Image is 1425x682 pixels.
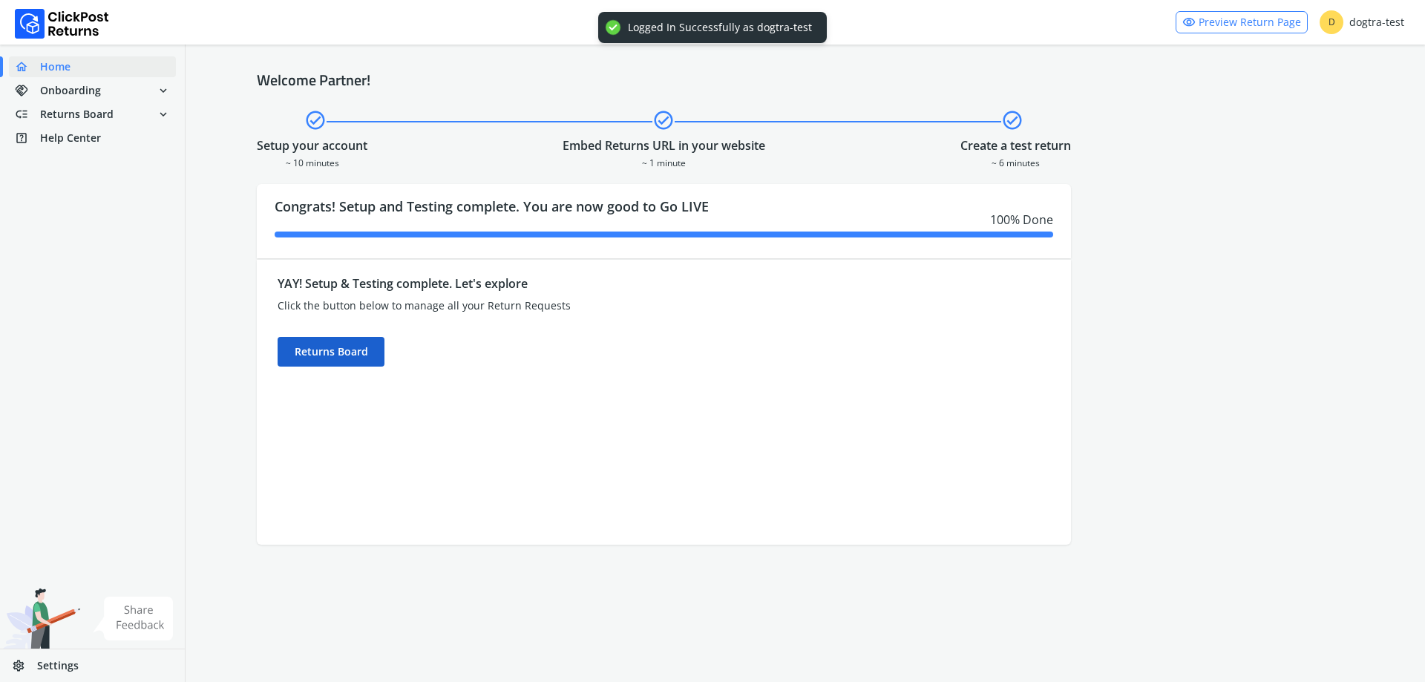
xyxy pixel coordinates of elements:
div: Returns Board [278,337,384,367]
div: Setup your account [257,137,367,154]
span: Returns Board [40,107,114,122]
div: ~ 1 minute [563,154,765,169]
a: help_centerHelp Center [9,128,176,148]
a: visibilityPreview Return Page [1176,11,1308,33]
h4: Welcome Partner! [257,71,1354,89]
span: handshake [15,80,40,101]
div: Embed Returns URL in your website [563,137,765,154]
span: low_priority [15,104,40,125]
div: ~ 10 minutes [257,154,367,169]
span: D [1320,10,1343,34]
div: 100 % Done [275,211,1053,229]
span: home [15,56,40,77]
span: check_circle [304,107,327,134]
div: Logged In Successfully as dogtra-test [628,21,812,34]
div: Congrats! Setup and Testing complete. You are now good to Go LIVE [257,184,1071,258]
img: Logo [15,9,109,39]
span: check_circle [652,107,675,134]
span: check_circle [1001,107,1023,134]
span: Settings [37,658,79,673]
a: homeHome [9,56,176,77]
div: ~ 6 minutes [960,154,1071,169]
img: share feedback [93,597,174,640]
div: Click the button below to manage all your Return Requests [278,298,846,313]
span: settings [12,655,37,676]
span: Home [40,59,71,74]
span: expand_more [157,80,170,101]
span: visibility [1182,12,1196,33]
span: expand_more [157,104,170,125]
span: Help Center [40,131,101,145]
span: help_center [15,128,40,148]
div: YAY! Setup & Testing complete. Let's explore [278,275,846,292]
span: Onboarding [40,83,101,98]
div: Create a test return [960,137,1071,154]
div: dogtra-test [1320,10,1404,34]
